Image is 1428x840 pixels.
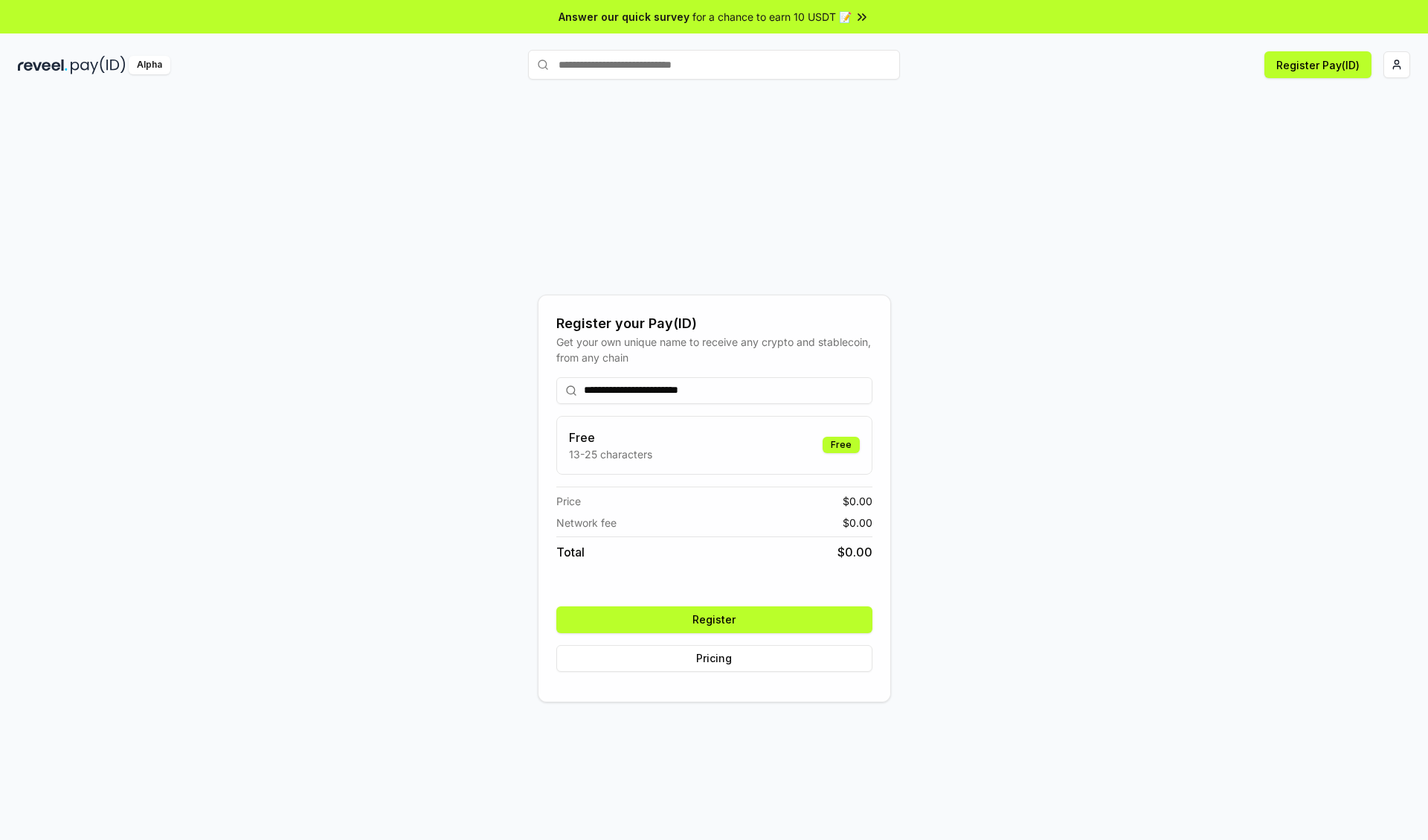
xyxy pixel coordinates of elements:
[556,515,617,530] span: Network fee
[556,334,872,365] div: Get your own unique name to receive any crypto and stablecoin, from any chain
[556,543,585,561] span: Total
[843,515,872,530] span: $ 0.00
[559,9,689,25] span: Answer our quick survey
[18,56,68,74] img: reveel_dark
[556,645,872,672] button: Pricing
[556,493,581,509] span: Price
[1264,51,1371,78] button: Register Pay(ID)
[692,9,852,25] span: for a chance to earn 10 USDT 📝
[129,56,170,74] div: Alpha
[71,56,126,74] img: pay_id
[843,493,872,509] span: $ 0.00
[837,543,872,561] span: $ 0.00
[569,429,652,446] h3: Free
[569,446,652,462] p: 13-25 characters
[556,313,872,334] div: Register your Pay(ID)
[556,606,872,633] button: Register
[823,437,860,453] div: Free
